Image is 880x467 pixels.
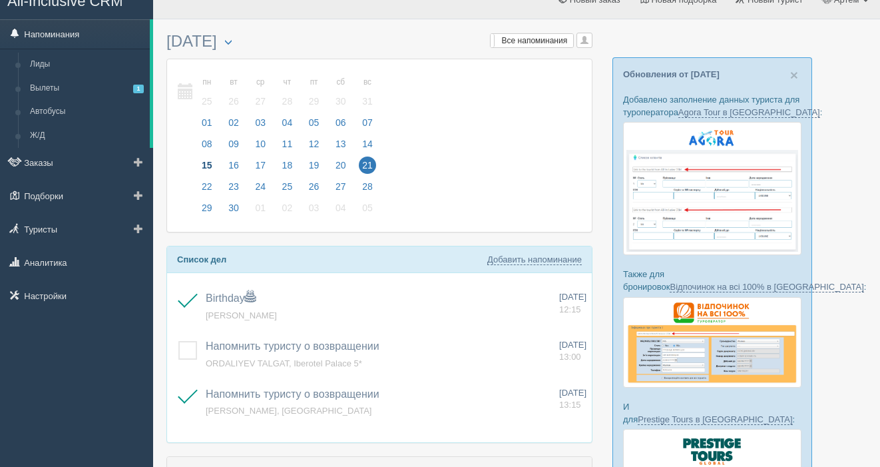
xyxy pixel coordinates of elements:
a: 23 [221,179,246,201]
span: 18 [279,157,296,174]
a: 28 [355,179,377,201]
small: вс [359,77,376,88]
span: 13:15 [559,400,581,410]
span: 22 [198,178,216,195]
span: 02 [279,199,296,217]
small: сб [332,77,349,88]
span: 05 [306,114,323,131]
button: Close [790,68,798,82]
span: 20 [332,157,349,174]
a: Обновления от [DATE] [623,69,720,79]
span: 25 [279,178,296,195]
a: Ж/Д [24,124,150,148]
a: 05 [355,201,377,222]
a: 16 [221,158,246,179]
span: 13:00 [559,352,581,362]
a: 05 [302,115,327,137]
span: 04 [332,199,349,217]
span: 19 [306,157,323,174]
span: 03 [252,114,269,131]
a: вт 26 [221,69,246,115]
a: 08 [194,137,220,158]
a: Напомнить туристу о возвращении [206,388,379,400]
span: Все напоминания [502,36,568,45]
span: 15 [198,157,216,174]
a: [DATE] 12:15 [559,291,586,316]
span: 27 [252,93,269,110]
small: чт [279,77,296,88]
span: 26 [306,178,323,195]
span: 28 [279,93,296,110]
span: 07 [359,114,376,131]
small: пт [306,77,323,88]
a: 04 [275,115,300,137]
a: 01 [194,115,220,137]
a: Birthday [206,292,256,304]
span: 29 [198,199,216,217]
a: 02 [275,201,300,222]
a: 17 [248,158,273,179]
a: 25 [275,179,300,201]
b: Список дел [177,254,226,264]
a: 26 [302,179,327,201]
img: otdihnavse100--%D1%84%D0%BE%D1%80%D0%BC%D0%B0-%D0%B1%D1%80%D0%BE%D0%BD%D0%B8%D1%80%D0%BE%D0%B2%D0... [623,297,801,388]
span: 13 [332,135,349,153]
a: 02 [221,115,246,137]
a: 30 [221,201,246,222]
a: Prestige Tours в [GEOGRAPHIC_DATA] [638,414,792,425]
a: 11 [275,137,300,158]
span: 21 [359,157,376,174]
a: [DATE] 13:15 [559,387,586,412]
a: 12 [302,137,327,158]
span: 05 [359,199,376,217]
small: вт [225,77,242,88]
a: пт 29 [302,69,327,115]
a: 03 [302,201,327,222]
span: 23 [225,178,242,195]
span: [DATE] [559,388,586,398]
span: 06 [332,114,349,131]
a: 07 [355,115,377,137]
span: 01 [252,199,269,217]
small: ср [252,77,269,88]
a: 14 [355,137,377,158]
span: 14 [359,135,376,153]
span: 31 [359,93,376,110]
span: 24 [252,178,269,195]
span: 16 [225,157,242,174]
h3: [DATE] [166,33,592,52]
a: 04 [328,201,353,222]
a: чт 28 [275,69,300,115]
span: 01 [198,114,216,131]
a: Вылеты1 [24,77,150,101]
a: сб 30 [328,69,353,115]
a: 29 [194,201,220,222]
span: 17 [252,157,269,174]
span: 02 [225,114,242,131]
span: 30 [332,93,349,110]
span: [DATE] [559,340,586,350]
a: 06 [328,115,353,137]
span: Напомнить туристу о возвращении [206,340,379,352]
a: 20 [328,158,353,179]
a: 09 [221,137,246,158]
a: 03 [248,115,273,137]
a: вс 31 [355,69,377,115]
a: [PERSON_NAME], [GEOGRAPHIC_DATA] [206,406,371,416]
span: 27 [332,178,349,195]
span: 04 [279,114,296,131]
span: 29 [306,93,323,110]
a: Автобусы [24,100,150,124]
span: ORDALIYEV TALGAT, Iberotel Palace 5* [206,358,362,368]
a: Відпочинок на всі 100% в [GEOGRAPHIC_DATA] [670,282,863,292]
span: 28 [359,178,376,195]
small: пн [198,77,216,88]
span: 1 [133,85,144,93]
a: 21 [355,158,377,179]
a: 13 [328,137,353,158]
a: [PERSON_NAME] [206,310,277,320]
span: 10 [252,135,269,153]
